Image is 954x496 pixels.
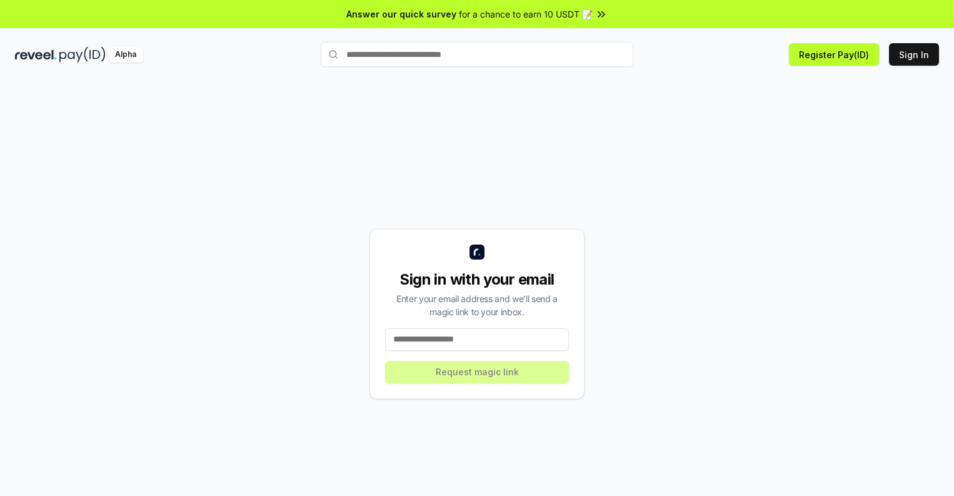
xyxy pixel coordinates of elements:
img: logo_small [469,245,485,260]
div: Sign in with your email [385,270,569,290]
img: pay_id [59,47,106,63]
button: Sign In [889,43,939,66]
span: Answer our quick survey [346,8,456,21]
div: Enter your email address and we’ll send a magic link to your inbox. [385,292,569,318]
button: Register Pay(ID) [789,43,879,66]
div: Alpha [108,47,143,63]
span: for a chance to earn 10 USDT 📝 [459,8,593,21]
img: reveel_dark [15,47,57,63]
